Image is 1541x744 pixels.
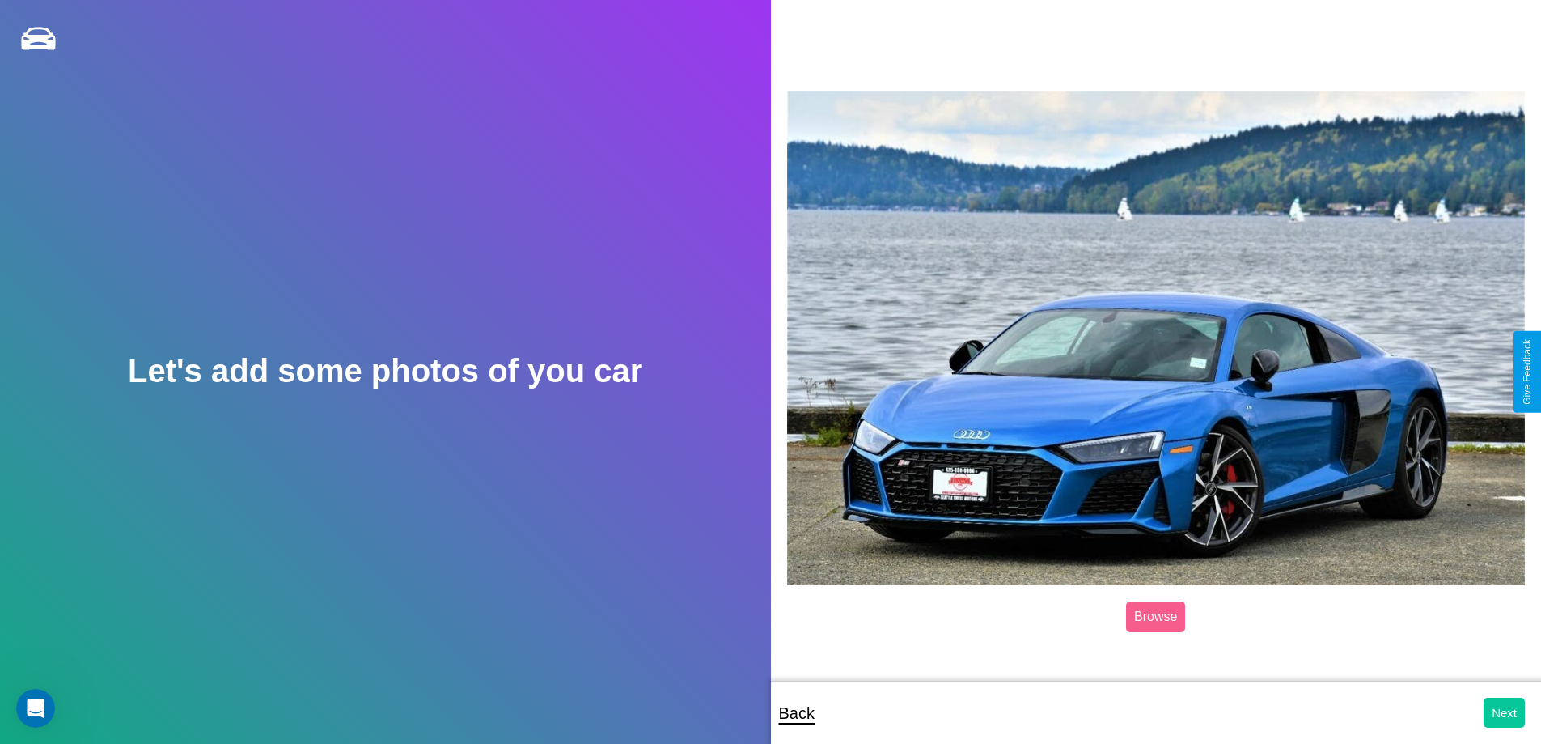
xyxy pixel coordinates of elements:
h2: Let's add some photos of you car [128,353,642,389]
label: Browse [1126,602,1185,632]
div: Give Feedback [1522,339,1533,405]
img: posted [787,91,1526,586]
p: Back [779,699,815,728]
button: Next [1484,698,1525,728]
iframe: Intercom live chat [16,689,55,728]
